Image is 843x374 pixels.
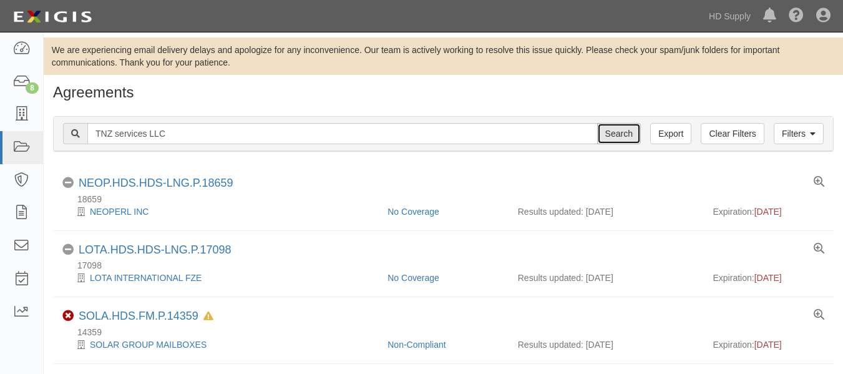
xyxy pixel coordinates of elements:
a: View results summary [814,177,824,188]
div: 8 [26,82,39,94]
div: Results updated: [DATE] [518,338,694,351]
a: LOTA INTERNATIONAL FZE [90,273,202,283]
a: View results summary [814,244,824,255]
div: Results updated: [DATE] [518,272,694,284]
span: [DATE] [754,340,782,350]
a: LOTA.HDS.HDS-LNG.P.17098 [79,244,231,256]
i: Non-Compliant [62,310,74,322]
a: View results summary [814,310,824,321]
h1: Agreements [53,84,834,101]
div: LOTA INTERNATIONAL FZE [62,272,378,284]
div: 18659 [62,193,834,205]
a: Export [650,123,691,144]
input: Search [597,123,641,144]
span: [DATE] [754,207,782,217]
div: LOTA.HDS.HDS-LNG.P.17098 [79,244,231,257]
a: SOLAR GROUP MAILBOXES [90,340,207,350]
a: SOLA.HDS.FM.P.14359 [79,310,198,322]
div: Expiration: [713,338,825,351]
a: Non-Compliant [387,340,446,350]
input: Search [87,123,598,144]
div: Expiration: [713,205,825,218]
i: Help Center - Complianz [789,9,804,24]
a: No Coverage [387,207,439,217]
div: 14359 [62,326,834,338]
div: Results updated: [DATE] [518,205,694,218]
i: In Default since 04/22/2024 [203,312,213,321]
div: NEOP.HDS.HDS-LNG.P.18659 [79,177,233,190]
div: NEOPERL INC [62,205,378,218]
div: SOLA.HDS.FM.P.14359 [79,310,213,323]
div: SOLAR GROUP MAILBOXES [62,338,378,351]
a: NEOPERL INC [90,207,149,217]
i: No Coverage [62,177,74,189]
div: We are experiencing email delivery delays and apologize for any inconvenience. Our team is active... [44,44,843,69]
div: 17098 [62,259,834,272]
a: Clear Filters [701,123,764,144]
img: logo-5460c22ac91f19d4615b14bd174203de0afe785f0fc80cf4dbbc73dc1793850b.png [9,6,95,28]
span: [DATE] [754,273,782,283]
i: No Coverage [62,244,74,255]
a: HD Supply [703,4,757,29]
div: Expiration: [713,272,825,284]
a: Filters [774,123,824,144]
a: No Coverage [387,273,439,283]
a: NEOP.HDS.HDS-LNG.P.18659 [79,177,233,189]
